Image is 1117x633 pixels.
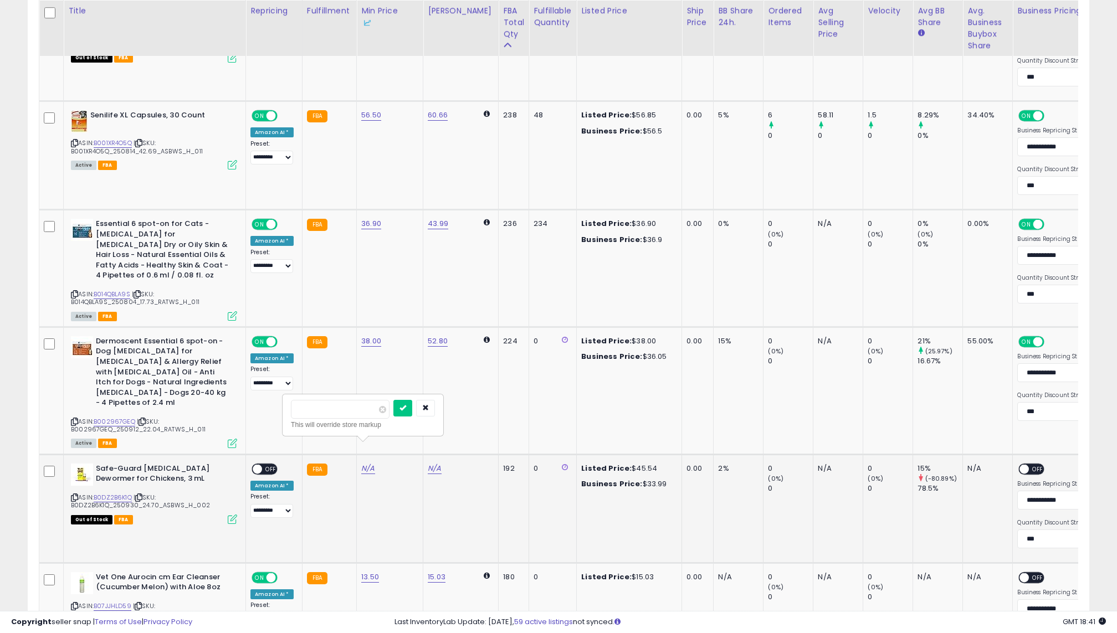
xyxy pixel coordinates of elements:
div: seller snap | | [11,617,192,627]
img: 41zagpRIhKL._SL40_.jpg [71,110,88,132]
a: Privacy Policy [144,616,192,627]
span: ON [253,220,267,229]
a: 38.00 [361,336,381,347]
div: N/A [818,572,854,582]
div: $36.05 [581,352,673,362]
div: 0 [868,572,913,582]
b: Safe-Guard [MEDICAL_DATA] Dewormer for Chickens, 3 mL [96,464,230,487]
div: Preset: [250,366,294,390]
span: All listings currently available for purchase on Amazon [71,312,96,321]
img: 41mKaltiaoL._SL40_.jpg [71,336,93,358]
div: ASIN: [71,2,237,61]
div: $33.99 [581,479,673,489]
div: 180 [503,572,520,582]
span: | SKU: B014QBLA9S_250804_17.73_RATWS_H_011 [71,290,199,306]
div: Title [68,5,241,17]
div: N/A [718,572,755,582]
div: 1.5 [868,110,913,120]
div: ASIN: [71,110,237,168]
div: Velocity [868,5,908,17]
span: FBA [98,161,117,170]
div: Amazon AI * [250,589,294,599]
div: 0.00 [686,572,705,582]
div: Some or all of the values in this column are provided from Inventory Lab. [361,17,418,28]
div: 15% [718,336,755,346]
div: 0 [868,464,913,474]
a: 36.90 [361,218,381,229]
span: ON [1020,111,1034,121]
div: 0 [768,464,813,474]
small: (0%) [868,347,883,356]
b: Listed Price: [581,110,632,120]
b: Dermoscent Essential 6 spot-on - Dog [MEDICAL_DATA] for [MEDICAL_DATA] & Allergy Relief with [MED... [96,336,230,411]
small: (0%) [768,583,783,591]
small: FBA [307,336,327,348]
span: All listings that are currently out of stock and unavailable for purchase on Amazon [71,53,112,63]
div: $45.54 [581,464,673,474]
div: 5% [718,110,755,120]
span: | SKU: B0DZ2B6K1Q_250930_24.70_ASBWS_H_002 [71,493,210,510]
div: Amazon AI * [250,127,294,137]
div: 0 [534,336,568,346]
a: 56.50 [361,110,381,121]
div: Preset: [250,249,294,274]
div: 0 [868,483,913,493]
div: $56.5 [581,126,673,136]
span: ON [253,111,267,121]
b: Business Price: [581,234,642,245]
div: 58.11 [818,110,863,120]
div: 0 [868,336,913,346]
div: 0 [768,219,813,229]
div: 78.5% [918,483,962,493]
b: Business Price: [581,351,642,362]
div: 6 [768,110,813,120]
b: Essential 6 spot-on for Cats - [MEDICAL_DATA] for [MEDICAL_DATA] Dry or Oily Skin & Hair Loss - N... [96,219,230,283]
div: $36.90 [581,219,673,229]
div: [PERSON_NAME] [428,5,494,17]
b: Business Price: [581,478,642,489]
small: FBA [307,464,327,476]
div: 0% [918,131,962,141]
div: FBA Total Qty [503,5,524,40]
a: B0DZ2B6K1Q [94,493,132,502]
div: 0 [768,336,813,346]
div: N/A [818,219,854,229]
div: $38.00 [581,336,673,346]
div: 0 [868,219,913,229]
div: 0 [868,592,913,602]
div: 0 [868,356,913,366]
div: Amazon AI * [250,481,294,491]
div: 236 [503,219,520,229]
a: 60.66 [428,110,448,121]
a: 15.03 [428,572,445,583]
div: 16.67% [918,356,962,366]
label: Quantity Discount Strategy: [1017,166,1098,173]
div: 0.00% [967,219,1004,229]
div: 0 [868,239,913,249]
div: Ship Price [686,5,709,28]
small: (0%) [768,230,783,239]
div: 0.00 [686,336,705,346]
div: 0 [768,356,813,366]
b: Listed Price: [581,463,632,474]
div: 2% [718,464,755,474]
span: OFF [276,220,294,229]
span: OFF [276,573,294,582]
span: FBA [114,53,133,63]
label: Quantity Discount Strategy: [1017,392,1098,399]
span: FBA [114,515,133,524]
label: Business Repricing Strategy: [1017,353,1098,361]
span: ON [1020,337,1034,346]
div: Min Price [361,5,418,28]
span: OFF [1029,573,1047,582]
div: 0 [768,131,813,141]
b: Listed Price: [581,336,632,346]
div: Last InventoryLab Update: [DATE], not synced. [394,617,1106,627]
img: 21Wshh3AGUL._SL40_.jpg [71,572,93,594]
div: 0 [818,131,863,141]
div: ASIN: [71,336,237,447]
div: N/A [818,464,854,474]
div: $15.03 [581,572,673,582]
span: FBA [98,439,117,448]
span: | SKU: B002967GEQ_250912_22.04_RATWS_H_011 [71,417,206,434]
